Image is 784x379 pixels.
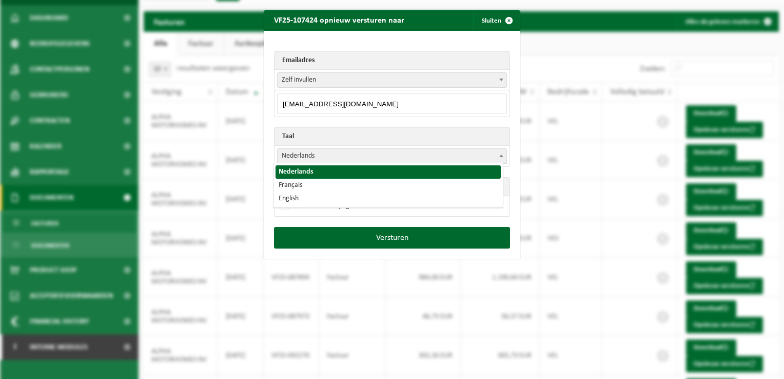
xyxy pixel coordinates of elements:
[277,148,507,164] span: Nederlands
[474,10,519,31] button: Sluiten
[277,93,507,114] input: Emailadres
[264,10,415,30] h2: VF25-107424 opnieuw versturen naar
[278,149,506,163] span: Nederlands
[278,73,506,87] span: Zelf invullen
[275,52,509,70] th: Emailadres
[277,72,507,88] span: Zelf invullen
[274,227,510,249] button: Versturen
[276,192,500,205] li: English
[276,179,500,192] li: Français
[276,165,500,179] li: Nederlands
[275,128,509,146] th: Taal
